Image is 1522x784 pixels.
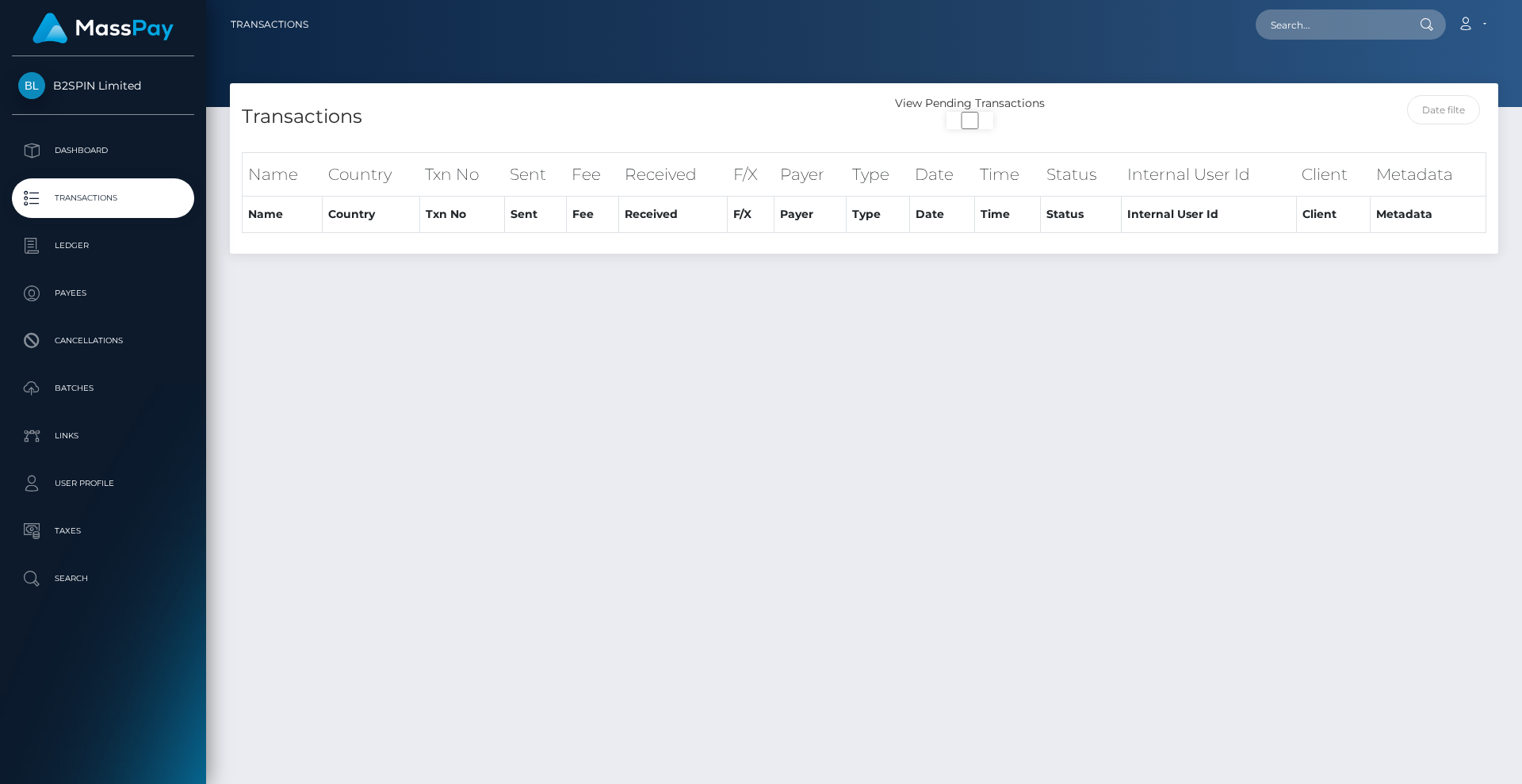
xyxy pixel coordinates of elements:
th: Status [1041,152,1122,196]
span: B2SPIN Limited [12,78,194,93]
p: Search [18,567,188,591]
a: Transactions [12,178,194,218]
th: Name [243,152,323,196]
a: User Profile [12,464,194,503]
th: Txn No [419,152,504,196]
a: Cancellations [12,321,194,361]
a: Batches [12,369,194,408]
th: F/X [728,152,774,196]
input: Date filter [1407,95,1481,124]
th: Date [909,152,974,196]
th: Country [323,197,420,233]
th: Fee [566,152,619,196]
th: Date [909,197,974,233]
th: Time [974,197,1040,233]
th: Metadata [1371,152,1486,196]
p: Ledger [18,234,188,258]
div: View Pending Transactions [864,95,1076,112]
th: Time [974,152,1040,196]
th: Internal User Id [1122,197,1296,233]
a: Links [12,416,194,456]
th: Metadata [1371,197,1486,233]
th: Type [847,152,910,196]
p: Cancellations [18,329,188,353]
th: Received [619,197,728,233]
th: Payer [774,152,847,196]
img: B2SPIN Limited [18,72,45,99]
a: Payees [12,273,194,313]
p: Dashboard [18,139,188,163]
a: Search [12,559,194,599]
p: Taxes [18,519,188,543]
p: Payees [18,281,188,305]
th: Sent [504,197,566,233]
p: User Profile [18,472,188,495]
a: Transactions [231,8,308,41]
th: Received [619,152,728,196]
h4: Transactions [242,103,852,131]
a: Dashboard [12,131,194,170]
th: F/X [728,197,774,233]
th: Client [1296,197,1371,233]
a: Ledger [12,226,194,266]
th: Txn No [419,197,504,233]
th: Fee [566,197,619,233]
a: Taxes [12,511,194,551]
img: MassPay Logo [33,13,174,44]
th: Status [1041,197,1122,233]
th: Type [847,197,910,233]
th: Internal User Id [1122,152,1296,196]
p: Transactions [18,186,188,210]
th: Sent [504,152,566,196]
th: Name [243,197,323,233]
input: Search... [1256,10,1405,40]
th: Country [323,152,420,196]
p: Links [18,424,188,448]
th: Client [1296,152,1371,196]
th: Payer [774,197,847,233]
p: Batches [18,377,188,400]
